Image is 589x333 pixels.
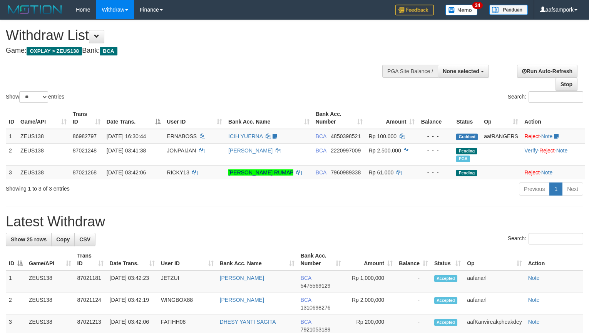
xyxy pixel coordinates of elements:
[382,65,438,78] div: PGA Site Balance /
[464,271,525,293] td: aafanarl
[6,28,385,43] h1: Withdraw List
[434,319,457,326] span: Accepted
[344,271,396,293] td: Rp 1,000,000
[158,249,217,271] th: User ID: activate to sort column ascending
[107,249,158,271] th: Date Trans.: activate to sort column ascending
[331,169,361,176] span: Copy 7960989338 to clipboard
[421,147,450,154] div: - - -
[521,143,585,165] td: · ·
[521,165,585,179] td: ·
[366,107,418,129] th: Amount: activate to sort column ascending
[51,233,75,246] a: Copy
[421,132,450,140] div: - - -
[562,182,583,196] a: Next
[74,293,107,315] td: 87021124
[26,293,74,315] td: ZEUS138
[434,297,457,304] span: Accepted
[167,169,189,176] span: RICKY13
[301,297,311,303] span: BCA
[6,91,64,103] label: Show entries
[396,249,431,271] th: Balance: activate to sort column ascending
[6,293,26,315] td: 2
[445,5,478,15] img: Button%20Memo.svg
[456,156,470,162] span: Marked by aafanarl
[396,271,431,293] td: -
[529,91,583,103] input: Search:
[228,147,273,154] a: [PERSON_NAME]
[331,133,361,139] span: Copy 4850398521 to clipboard
[344,249,396,271] th: Amount: activate to sort column ascending
[6,107,17,129] th: ID
[158,271,217,293] td: JETZUI
[74,271,107,293] td: 87021181
[549,182,562,196] a: 1
[6,214,583,229] h1: Latest Withdraw
[17,129,70,144] td: ZEUS138
[228,169,293,176] a: [PERSON_NAME] RUMAP
[431,249,464,271] th: Status: activate to sort column ascending
[220,319,276,325] a: DHESY YANTI SAGITA
[529,233,583,244] input: Search:
[70,107,104,129] th: Trans ID: activate to sort column ascending
[301,283,331,289] span: Copy 5475569129 to clipboard
[316,147,326,154] span: BCA
[228,133,263,139] a: ICIH YUERNA
[525,249,583,271] th: Action
[421,169,450,176] div: - - -
[524,133,540,139] a: Reject
[456,148,477,154] span: Pending
[434,275,457,282] span: Accepted
[6,4,64,15] img: MOTION_logo.png
[17,165,70,179] td: ZEUS138
[539,147,555,154] a: Reject
[107,169,146,176] span: [DATE] 03:42:06
[301,319,311,325] span: BCA
[528,319,540,325] a: Note
[6,165,17,179] td: 3
[369,147,401,154] span: Rp 2.500.000
[225,107,313,129] th: Bank Acc. Name: activate to sort column ascending
[27,47,82,55] span: OXPLAY > ZEUS138
[556,78,577,91] a: Stop
[104,107,164,129] th: Date Trans.: activate to sort column descending
[443,68,479,74] span: None selected
[528,297,540,303] a: Note
[541,133,553,139] a: Note
[301,275,311,281] span: BCA
[6,233,52,246] a: Show 25 rows
[489,5,528,15] img: panduan.png
[519,182,550,196] a: Previous
[167,147,196,154] span: JONPAIJAN
[524,169,540,176] a: Reject
[220,297,264,303] a: [PERSON_NAME]
[438,65,489,78] button: None selected
[220,275,264,281] a: [PERSON_NAME]
[26,271,74,293] td: ZEUS138
[6,182,240,192] div: Showing 1 to 3 of 3 entries
[481,107,521,129] th: Op: activate to sort column ascending
[74,233,95,246] a: CSV
[369,133,397,139] span: Rp 100.000
[74,249,107,271] th: Trans ID: activate to sort column ascending
[541,169,553,176] a: Note
[301,326,331,333] span: Copy 7921053189 to clipboard
[418,107,453,129] th: Balance
[19,91,48,103] select: Showentries
[464,249,525,271] th: Op: activate to sort column ascending
[508,233,583,244] label: Search:
[11,236,47,243] span: Show 25 rows
[6,249,26,271] th: ID: activate to sort column descending
[73,169,97,176] span: 87021268
[453,107,481,129] th: Status
[73,147,97,154] span: 87021248
[158,293,217,315] td: WINGBOX88
[331,147,361,154] span: Copy 2220997009 to clipboard
[79,236,90,243] span: CSV
[521,129,585,144] td: ·
[167,133,197,139] span: ERNABOSS
[164,107,225,129] th: User ID: activate to sort column ascending
[100,47,117,55] span: BCA
[369,169,394,176] span: Rp 61.000
[26,249,74,271] th: Game/API: activate to sort column ascending
[464,293,525,315] td: aafanarl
